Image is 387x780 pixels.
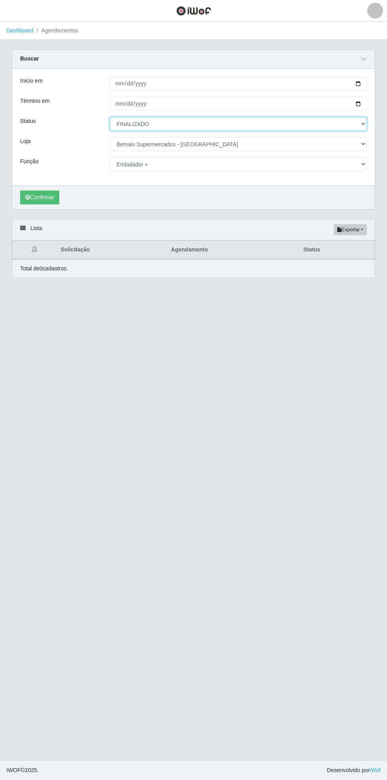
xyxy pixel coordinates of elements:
[20,77,43,85] label: Início em
[56,241,166,259] th: Solicitação
[20,55,39,62] strong: Buscar
[12,219,375,240] div: Lista
[20,157,39,166] label: Função
[110,77,367,91] input: 00/00/0000
[176,6,211,16] img: CoreUI Logo
[20,117,36,125] label: Status
[34,26,79,35] li: Agendamentos
[370,767,381,773] a: iWof
[20,137,30,145] label: Loja
[166,241,299,259] th: Agendamento
[20,191,59,204] button: Confirmar
[20,97,50,105] label: Término em
[6,767,21,773] span: IWOF
[334,224,367,235] button: Exportar
[20,264,68,273] p: Total de 0 cadastros.
[6,27,34,34] a: Dashboard
[299,241,374,259] th: Status
[327,766,381,774] span: Desenvolvido por
[110,97,367,111] input: 00/00/0000
[6,766,39,774] span: © 2025 .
